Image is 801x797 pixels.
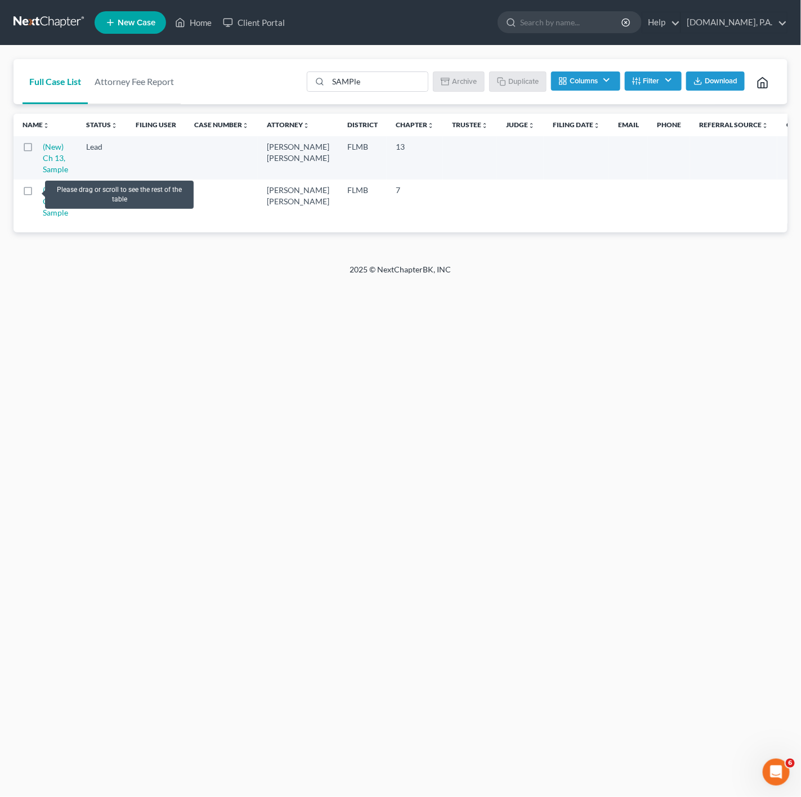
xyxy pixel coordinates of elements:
[609,114,648,136] th: Email
[763,759,790,786] iframe: Intercom live chat
[45,181,193,209] div: Please drag or scroll to see the rest of the table
[303,122,310,129] i: unfold_more
[43,122,50,129] i: unfold_more
[593,122,600,129] i: unfold_more
[338,114,387,136] th: District
[506,120,535,129] a: Judgeunfold_more
[762,122,768,129] i: unfold_more
[77,180,127,223] td: Lead
[338,136,387,180] td: FLMB
[88,59,181,104] a: Attorney Fee Report
[258,180,338,223] td: [PERSON_NAME] [PERSON_NAME]
[786,759,795,768] span: 6
[23,120,50,129] a: Nameunfold_more
[481,122,488,129] i: unfold_more
[551,71,620,91] button: Columns
[111,122,118,129] i: unfold_more
[625,71,682,91] button: Filter
[427,122,434,129] i: unfold_more
[242,122,249,129] i: unfold_more
[699,120,768,129] a: Referral Sourceunfold_more
[553,120,600,129] a: Filing Dateunfold_more
[705,77,737,86] span: Download
[328,72,428,91] input: Search by name...
[686,71,745,91] button: Download
[396,120,434,129] a: Chapterunfold_more
[452,120,488,129] a: Trusteeunfold_more
[648,114,690,136] th: Phone
[80,264,722,284] div: 2025 © NextChapterBK, INC
[267,120,310,129] a: Attorneyunfold_more
[43,142,68,174] a: (New) Ch 13, Sample
[127,114,185,136] th: Filing User
[387,180,443,223] td: 7
[86,120,118,129] a: Statusunfold_more
[520,12,623,33] input: Search by name...
[681,12,787,33] a: [DOMAIN_NAME], P.A.
[23,59,88,104] a: Full Case List
[217,12,290,33] a: Client Portal
[77,136,127,180] td: Lead
[258,136,338,180] td: [PERSON_NAME] [PERSON_NAME]
[169,12,217,33] a: Home
[338,180,387,223] td: FLMB
[528,122,535,129] i: unfold_more
[118,19,155,27] span: New Case
[387,136,443,180] td: 13
[642,12,680,33] a: Help
[194,120,249,129] a: Case Numberunfold_more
